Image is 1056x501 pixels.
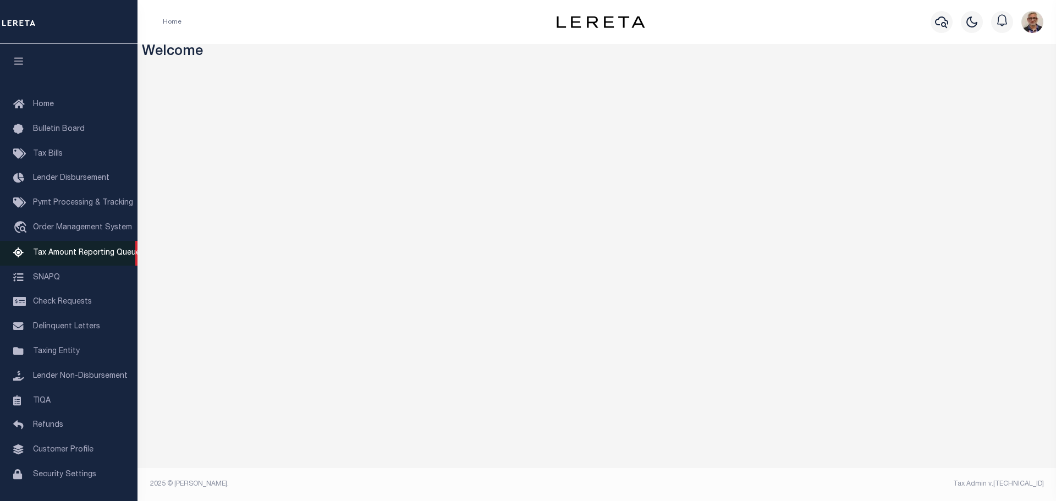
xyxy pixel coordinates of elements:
[33,224,132,232] span: Order Management System
[33,372,128,380] span: Lender Non-Disbursement
[33,397,51,404] span: TIQA
[33,125,85,133] span: Bulletin Board
[33,348,80,355] span: Taxing Entity
[33,421,63,429] span: Refunds
[33,174,109,182] span: Lender Disbursement
[142,44,1052,61] h3: Welcome
[142,479,597,489] div: 2025 © [PERSON_NAME].
[33,298,92,306] span: Check Requests
[33,101,54,108] span: Home
[33,471,96,478] span: Security Settings
[33,199,133,207] span: Pymt Processing & Tracking
[13,221,31,235] i: travel_explore
[605,479,1044,489] div: Tax Admin v.[TECHNICAL_ID]
[33,150,63,158] span: Tax Bills
[33,273,60,281] span: SNAPQ
[33,249,140,257] span: Tax Amount Reporting Queue
[33,323,100,331] span: Delinquent Letters
[163,17,182,27] li: Home
[557,16,645,28] img: logo-dark.svg
[33,446,94,454] span: Customer Profile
